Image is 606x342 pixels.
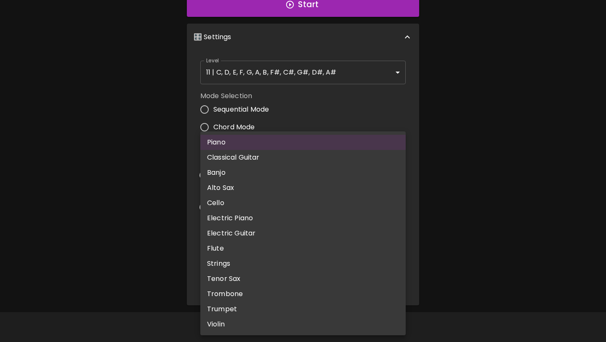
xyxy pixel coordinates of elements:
[200,180,406,195] li: Alto Sax
[200,195,406,211] li: Cello
[200,165,406,180] li: Banjo
[200,150,406,165] li: Classical Guitar
[200,302,406,317] li: Trumpet
[200,286,406,302] li: Trombone
[200,226,406,241] li: Electric Guitar
[200,317,406,332] li: Violin
[200,135,406,150] li: Piano
[200,256,406,271] li: Strings
[200,271,406,286] li: Tenor Sax
[200,241,406,256] li: Flute
[200,211,406,226] li: Electric Piano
